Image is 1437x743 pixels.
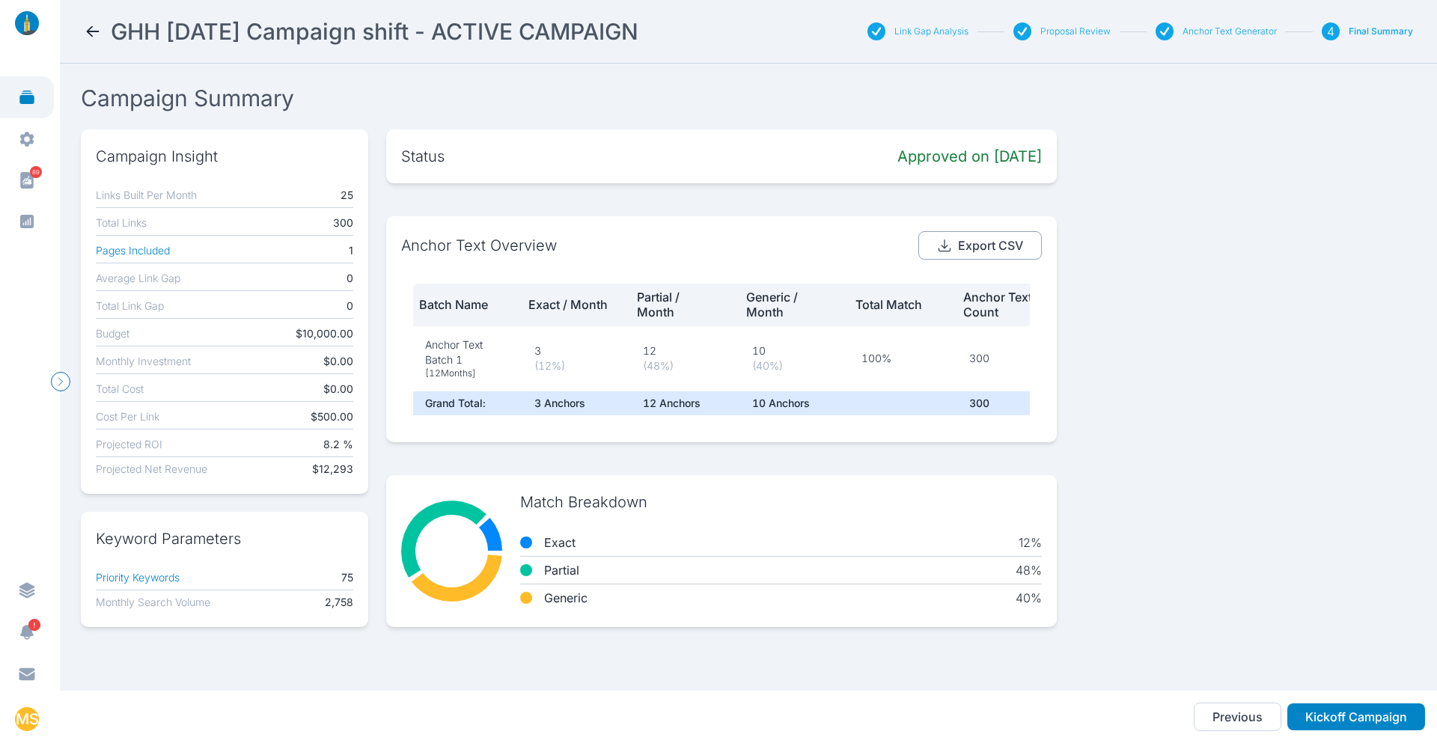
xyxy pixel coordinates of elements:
[312,460,353,478] b: $12,293
[1287,703,1425,730] button: Kickoff Campaign
[918,231,1042,260] button: Export CSV
[520,490,1042,514] p: Match Breakdown
[96,352,191,370] button: Monthly Investment
[1194,703,1281,731] button: Previous
[1019,535,1042,550] p: 12 %
[30,166,42,178] span: 89
[637,290,720,319] p: Partial / Month
[96,242,170,260] button: Pages Included
[96,214,147,232] button: Total Links
[96,325,129,343] button: Budget
[347,297,353,315] b: 0
[323,380,353,398] b: $0.00
[752,343,838,358] p: 10
[96,593,210,611] button: Monthly Search Volume
[534,358,619,373] p: ( 12 %)
[861,351,945,366] p: 100%
[341,569,353,587] b: 75
[341,186,353,204] b: 25
[544,590,588,605] b: generic
[96,435,162,453] button: Projected ROI
[1040,25,1111,37] button: Proposal Review
[963,290,1059,319] p: Anchor Text Count
[111,18,638,45] h2: GHH Jan 2025 Campaign shift - ACTIVE CAMPAIGN
[425,337,510,367] p: Anchor Text Batch 1
[96,460,207,478] button: Projected Net Revenue
[323,352,353,370] b: $0.00
[1349,25,1413,37] button: Final Summary
[643,358,727,373] p: ( 48 %)
[419,297,503,312] p: Batch Name
[957,391,1065,415] td: 300
[349,242,353,260] b: 1
[96,186,197,204] button: Links Built Per Month
[96,269,180,287] button: Average Link Gap
[401,144,445,168] p: Status
[544,563,579,578] b: partial
[81,85,1416,111] h2: Campaign Summary
[1322,22,1340,40] div: 4
[425,367,510,379] p: [ 12 Month s ]
[401,233,557,257] p: Anchor Text Overview
[323,435,353,453] b: 8.2 %
[534,343,619,358] p: 3
[96,380,144,398] button: Total Cost
[96,144,353,168] p: Campaign Insight
[96,527,353,551] p: Keyword Parameters
[1016,590,1042,605] p: 40 %
[969,351,1053,366] p: 300
[897,144,1042,168] b: Approved on [DATE]
[1016,563,1042,578] p: 48 %
[96,569,180,587] button: Priority Keywords
[333,214,353,232] b: 300
[740,391,849,415] td: 10 Anchor s
[746,290,830,319] p: Generic / Month
[96,408,159,426] button: Cost Per Link
[9,11,45,35] img: linklaunch_small.2ae18699.png
[96,297,164,315] button: Total Link Gap
[296,325,353,343] b: $10,000.00
[643,343,727,358] p: 12
[855,297,951,312] p: Total Match
[752,358,838,373] p: ( 40 %)
[325,593,353,611] b: 2,758
[631,391,739,415] td: 12 Anchor s
[522,391,631,415] td: 3 Anchor s
[347,269,353,287] b: 0
[413,391,522,415] td: Grand Total:
[544,535,576,550] b: exact
[1183,25,1277,37] button: Anchor Text Generator
[894,25,968,37] button: Link Gap Analysis
[528,297,611,312] p: Exact / Month
[311,408,353,426] b: $500.00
